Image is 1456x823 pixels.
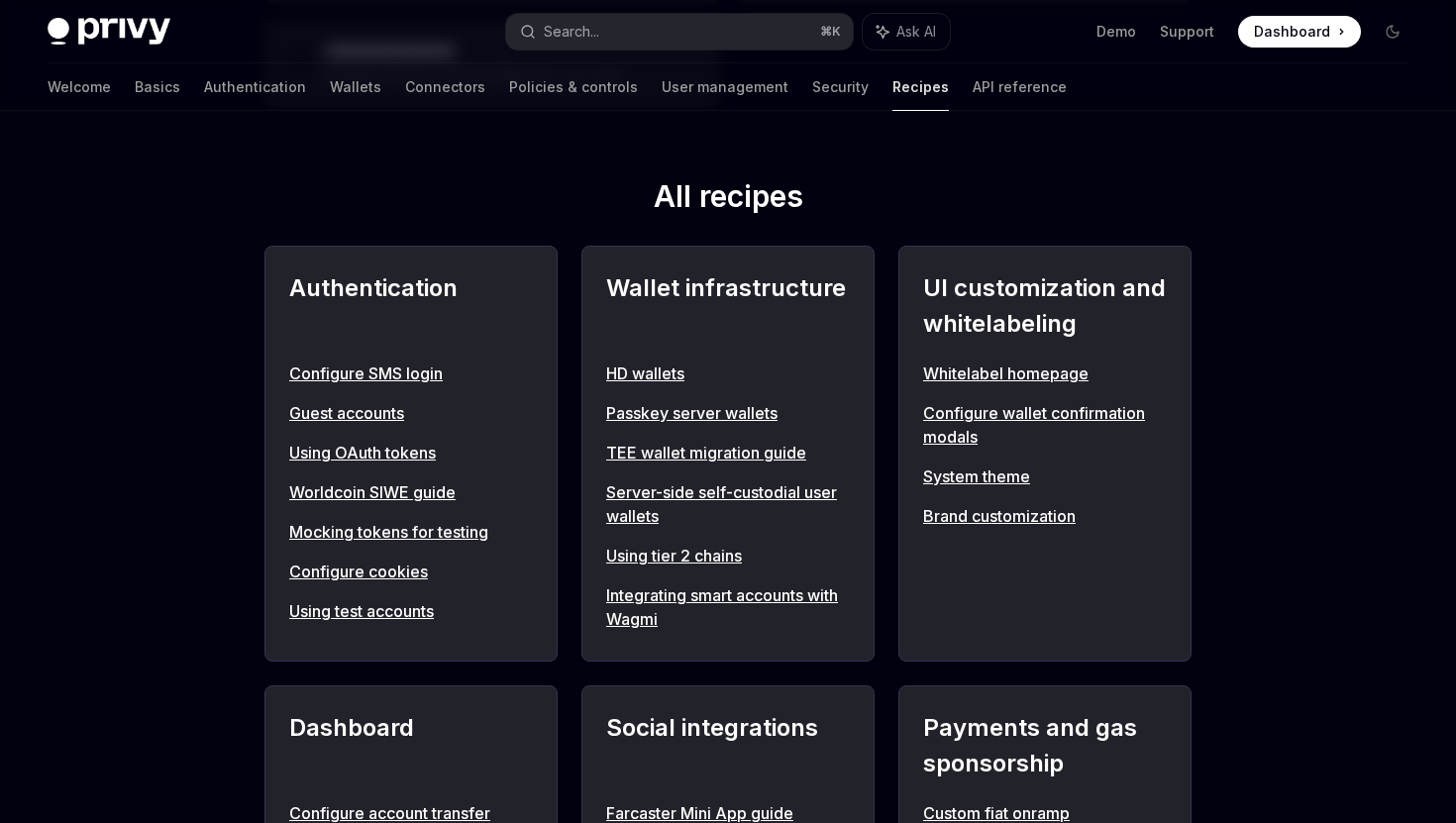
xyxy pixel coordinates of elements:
img: dark logo [48,18,170,46]
a: HD wallets [606,361,850,385]
a: Configure SMS login [289,361,533,385]
a: Basics [135,63,180,111]
a: Whitelabel homepage [923,361,1167,385]
a: Brand customization [923,504,1167,528]
a: Authentication [204,63,306,111]
a: Using test accounts [289,599,533,623]
a: Support [1160,22,1214,42]
h2: Wallet infrastructure [606,270,850,342]
button: Search...⌘K [506,14,852,50]
a: Demo [1096,22,1136,42]
a: Connectors [405,63,485,111]
a: User management [662,63,788,111]
a: Integrating smart accounts with Wagmi [606,583,850,631]
a: Wallets [330,63,381,111]
a: Welcome [48,63,111,111]
span: Ask AI [896,22,936,42]
a: Configure wallet confirmation modals [923,401,1167,449]
a: Configure cookies [289,560,533,583]
a: Guest accounts [289,401,533,425]
h2: Dashboard [289,710,533,781]
h2: All recipes [264,178,1192,222]
a: Policies & controls [509,63,638,111]
h2: UI customization and whitelabeling [923,270,1167,342]
a: API reference [973,63,1067,111]
h2: Payments and gas sponsorship [923,710,1167,781]
a: Passkey server wallets [606,401,850,425]
div: Search... [544,20,599,44]
a: Server-side self-custodial user wallets [606,480,850,528]
h2: Authentication [289,270,533,342]
button: Ask AI [863,14,950,50]
span: ⌘ K [820,24,841,40]
a: Using tier 2 chains [606,544,850,567]
a: Mocking tokens for testing [289,520,533,544]
span: Dashboard [1254,22,1330,42]
a: System theme [923,464,1167,488]
button: Toggle dark mode [1377,16,1408,48]
a: Recipes [892,63,949,111]
a: Security [812,63,869,111]
h2: Social integrations [606,710,850,781]
a: Using OAuth tokens [289,441,533,464]
a: Dashboard [1238,16,1361,48]
a: TEE wallet migration guide [606,441,850,464]
a: Worldcoin SIWE guide [289,480,533,504]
